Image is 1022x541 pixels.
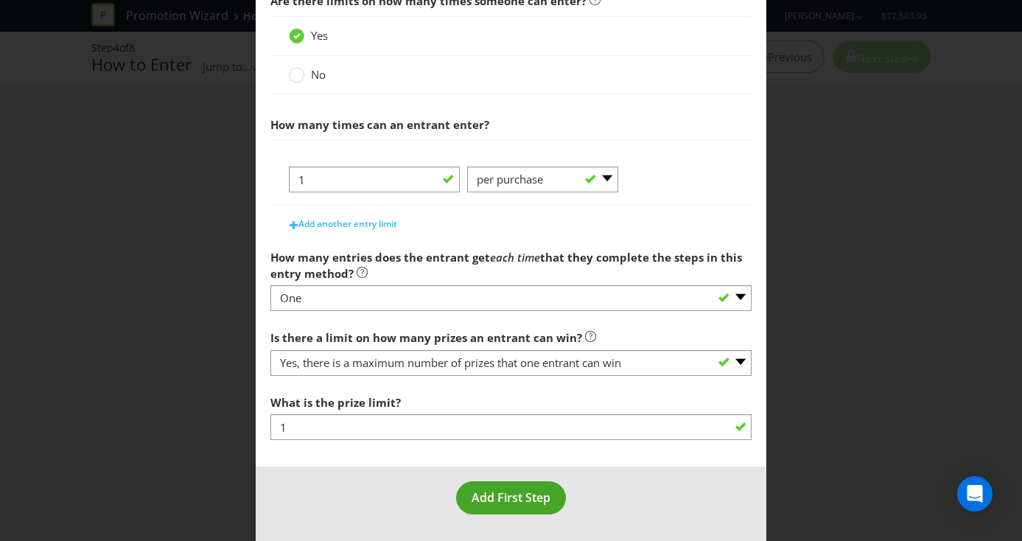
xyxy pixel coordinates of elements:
span: No [311,67,326,82]
button: Add First Step [456,481,566,514]
span: What is the prize limit? [270,395,401,410]
span: Yes [311,28,328,43]
span: Add another entry limit [298,217,397,230]
span: How many times can an entrant enter? [270,117,489,132]
div: Open Intercom Messenger [957,476,993,512]
span: Is there a limit on how many prizes an entrant can win? [270,330,582,345]
span: How many entries does the entrant get [270,250,490,265]
span: that they complete the steps in this entry method? [270,250,742,280]
span: Add First Step [472,489,550,506]
button: Add another entry limit [281,213,405,235]
em: each time [490,250,540,265]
